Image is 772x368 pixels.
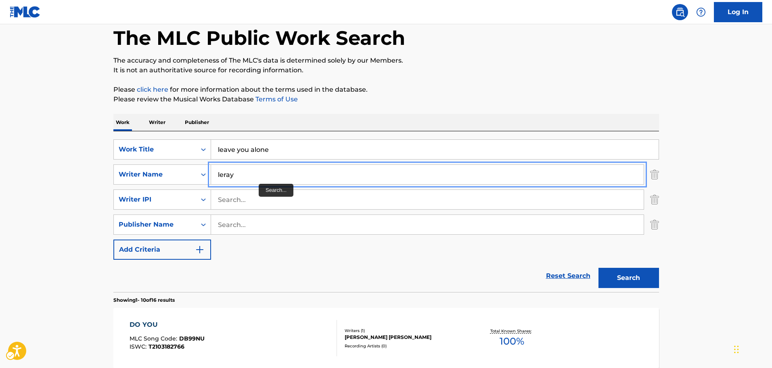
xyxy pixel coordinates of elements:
img: Delete Criterion [650,164,659,185]
iframe: Hubspot Iframe [732,329,772,368]
a: Log In [714,2,762,22]
div: Recording Artists ( 0 ) [345,343,467,349]
a: Reset Search [542,267,594,285]
a: Terms of Use [254,95,298,103]
div: Writer Name [119,170,191,179]
div: On [196,140,211,159]
button: Search [598,268,659,288]
span: MLC Song Code : [130,335,179,342]
div: DO YOU [130,320,205,330]
span: ISWC : [130,343,149,350]
input: Search... [211,140,659,159]
div: Drag [734,337,739,362]
p: The accuracy and completeness of The MLC's data is determined solely by our Members. [113,56,659,65]
div: Work Title [119,145,191,154]
div: Writers ( 1 ) [345,328,467,334]
form: Search Form [113,139,659,292]
p: Writer [146,114,168,131]
p: Work [113,114,132,131]
div: Publisher Name [119,220,191,229]
div: [PERSON_NAME] [PERSON_NAME] [345,334,467,341]
span: DB99NU [179,335,205,342]
input: Search... [211,215,644,234]
p: Please review the Musical Works Database [113,95,659,104]
p: Total Known Shares: [490,328,533,334]
img: Delete Criterion [650,214,659,235]
p: It is not an authoritative source for recording information. [113,65,659,75]
button: Add Criteria [113,240,211,260]
a: click here [137,86,168,93]
span: 100 % [500,334,524,349]
img: MLC Logo [10,6,41,18]
input: Search... [211,165,644,184]
div: Writer IPI [119,195,191,204]
img: 9d2ae6d4665cec9f34b9.svg [195,245,205,254]
h1: The MLC Public Work Search [113,26,405,50]
p: Please for more information about the terms used in the database. [113,85,659,95]
img: Delete Criterion [650,189,659,210]
p: Showing 1 - 10 of 16 results [113,297,175,304]
input: Search... [211,190,644,209]
img: search [675,7,685,17]
span: T2103182766 [149,343,184,350]
img: help [696,7,706,17]
p: Publisher [182,114,211,131]
div: Chat Widget [732,329,772,368]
